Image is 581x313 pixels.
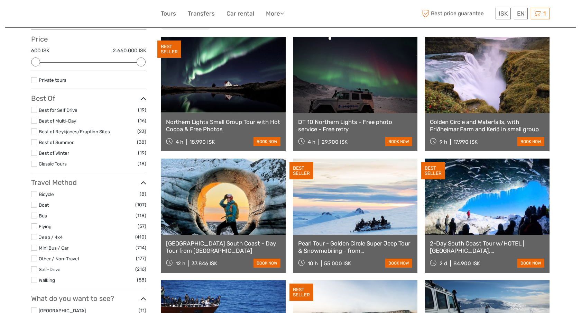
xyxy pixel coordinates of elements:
a: book now [385,259,412,268]
div: BEST SELLER [157,41,181,58]
div: 18.990 ISK [190,139,215,145]
div: EN [514,8,528,19]
p: We're away right now. Please check back later! [10,12,78,18]
span: (58) [137,276,146,284]
span: (714) [136,244,146,252]
a: DT 10 Northern Lights - Free photo service - Free retry [298,118,413,133]
span: Best price guarantee [420,8,494,19]
a: Best of Reykjanes/Eruption Sites [39,129,110,134]
a: Classic Tours [39,161,67,167]
a: Walking [39,277,55,283]
a: book now [385,137,412,146]
a: Pearl Tour - Golden Circle Super Jeep Tour & Snowmobiling - from [GEOGRAPHIC_DATA] [298,240,413,254]
a: Bicycle [39,191,54,197]
span: (57) [138,222,146,230]
span: 4 h [176,139,183,145]
span: 2 d [440,260,447,267]
span: (23) [137,127,146,135]
span: (38) [137,138,146,146]
span: (107) [135,201,146,209]
a: Other / Non-Travel [39,256,79,261]
a: [GEOGRAPHIC_DATA] South Coast - Day Tour from [GEOGRAPHIC_DATA] [166,240,280,254]
span: (118) [136,212,146,220]
div: 37.846 ISK [192,260,217,267]
h3: Best Of [31,94,146,102]
span: (8) [140,190,146,198]
span: 1 [542,10,547,17]
a: Best of Multi-Day [39,118,76,124]
a: Best of Winter [39,150,69,156]
a: Mini Bus / Car [39,245,68,251]
span: 12 h [176,260,185,267]
a: Best for Self Drive [39,107,77,113]
span: (410) [135,233,146,241]
a: book now [253,137,280,146]
label: 2.660.000 ISK [113,47,146,54]
h3: Price [31,35,146,43]
span: ISK [499,10,508,17]
div: 84.900 ISK [453,260,480,267]
span: (19) [138,106,146,114]
a: Bus [39,213,47,218]
a: 2-Day South Coast Tour w/HOTEL | [GEOGRAPHIC_DATA], [GEOGRAPHIC_DATA], [GEOGRAPHIC_DATA] & Waterf... [430,240,544,254]
a: Transfers [188,9,215,19]
span: (19) [138,149,146,157]
a: book now [253,259,280,268]
a: Private tours [39,77,66,83]
span: 4 h [308,139,315,145]
div: 17.990 ISK [453,139,478,145]
div: 29.900 ISK [322,139,348,145]
span: 9 h [440,139,447,145]
div: 55.000 ISK [324,260,351,267]
span: (16) [138,117,146,125]
a: Flying [39,224,52,229]
a: Jeep / 4x4 [39,234,63,240]
span: (177) [136,254,146,262]
a: Tours [161,9,176,19]
div: BEST SELLER [289,284,313,301]
a: Best of Summer [39,140,74,145]
a: Northern Lights Small Group Tour with Hot Cocoa & Free Photos [166,118,280,133]
button: Open LiveChat chat widget [80,11,88,19]
label: 600 ISK [31,47,49,54]
h3: Travel Method [31,178,146,187]
span: (216) [135,265,146,273]
div: BEST SELLER [289,162,313,179]
span: (18) [138,160,146,168]
a: Boat [39,202,49,208]
a: book now [517,259,544,268]
a: Car rental [227,9,254,19]
a: More [266,9,284,19]
a: Golden Circle and Waterfalls, with Friðheimar Farm and Kerið in small group [430,118,544,133]
span: 10 h [308,260,318,267]
a: book now [517,137,544,146]
div: BEST SELLER [421,162,445,179]
h3: What do you want to see? [31,294,146,303]
a: Self-Drive [39,267,61,272]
